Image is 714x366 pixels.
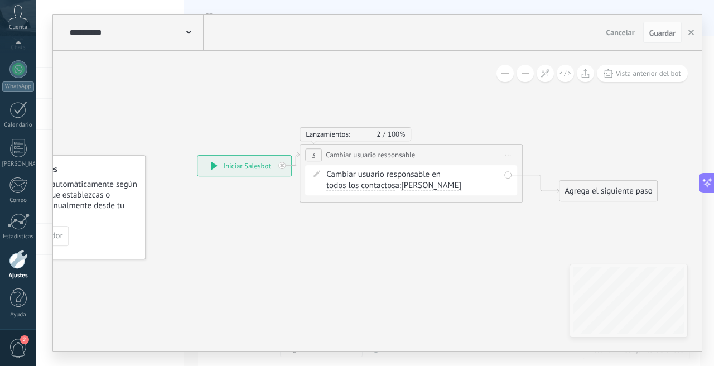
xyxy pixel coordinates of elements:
[401,180,461,191] font: [PERSON_NAME]
[2,160,46,168] font: [PERSON_NAME]
[602,24,639,41] button: Cancelar
[649,29,676,37] span: Guardar
[9,24,27,31] span: Cuenta
[2,272,35,280] div: Ajustes
[377,129,380,139] font: 2
[388,129,405,139] font: 100%
[326,150,415,160] span: Cambiar usuario responsable
[326,169,500,191] div: Cambiar usuario responsable en
[9,196,27,204] font: Correo
[24,232,62,240] span: Disparador
[616,69,681,78] font: Vista anterior del bot
[5,83,31,90] font: WhatsApp
[197,156,291,176] div: Iniciar Salesbot
[312,151,316,160] font: 3
[606,27,635,37] font: Cancelar
[643,22,682,43] button: Guardar
[2,233,35,240] div: Estadísticas
[4,121,32,129] font: Calendario
[559,182,657,200] div: Agrega el siguiente paso
[326,180,395,191] font: todos los contactos
[395,180,402,191] font: a:
[11,179,138,221] span: Lanza bots automáticamente según las reglas que establezcas o también manualmente desde tu lead card
[306,129,350,139] span: Lanzamientos:
[23,336,26,343] font: 2
[2,311,35,319] div: Ayuda
[11,164,138,175] h4: Disparadores
[597,65,688,82] button: Vista anterior del bot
